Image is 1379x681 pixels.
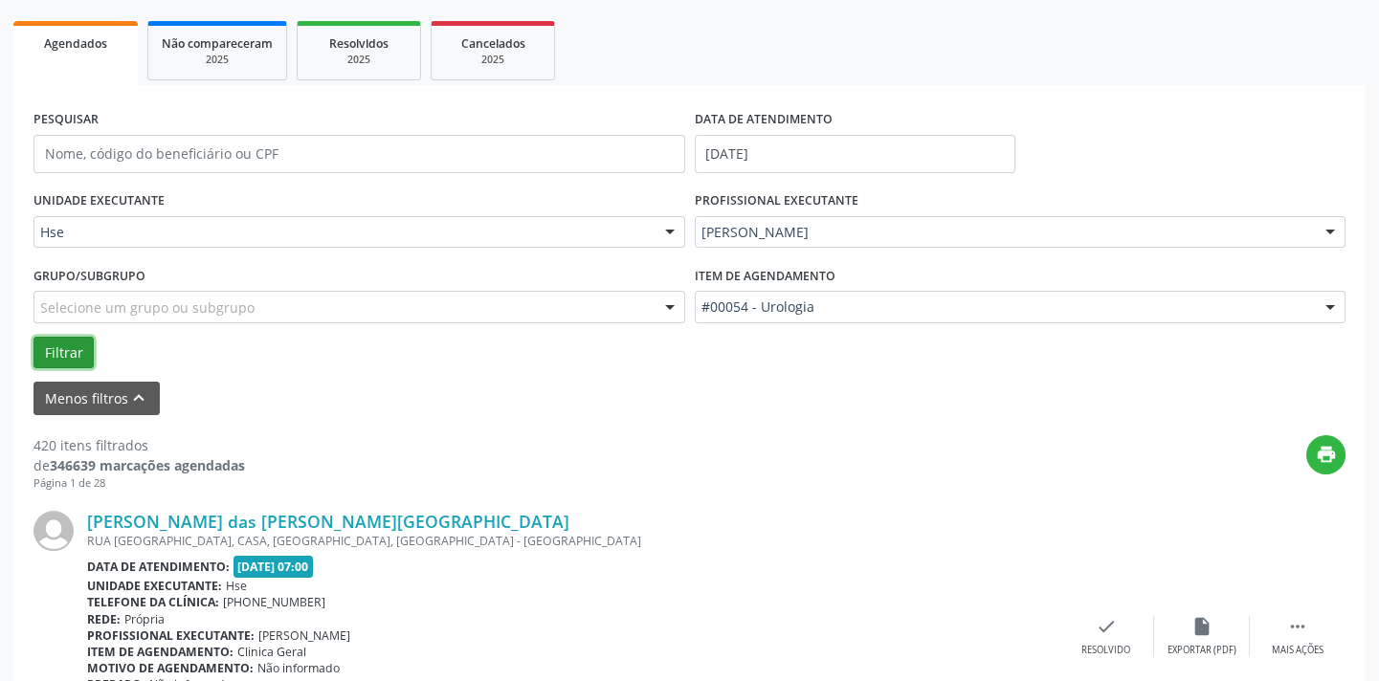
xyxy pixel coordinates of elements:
span: Cancelados [461,35,525,52]
div: Mais ações [1272,644,1323,657]
button: Filtrar [33,337,94,369]
b: Profissional executante: [87,627,255,644]
i: print [1316,444,1337,465]
div: RUA [GEOGRAPHIC_DATA], CASA, [GEOGRAPHIC_DATA], [GEOGRAPHIC_DATA] - [GEOGRAPHIC_DATA] [87,533,1058,549]
i: insert_drive_file [1191,616,1212,637]
input: Nome, código do beneficiário ou CPF [33,135,685,173]
span: [DATE] 07:00 [234,556,314,578]
div: 2025 [311,53,407,67]
div: 2025 [162,53,273,67]
i: keyboard_arrow_up [128,387,149,408]
a: [PERSON_NAME] das [PERSON_NAME][GEOGRAPHIC_DATA] [87,511,569,532]
span: [PERSON_NAME] [258,627,350,644]
span: Hse [226,578,247,594]
span: Agendados [44,35,107,52]
span: Não informado [257,660,340,676]
div: Página 1 de 28 [33,475,245,492]
span: Própria [124,611,165,627]
label: UNIDADE EXECUTANTE [33,187,165,216]
div: de [33,455,245,475]
b: Motivo de agendamento: [87,660,254,676]
span: Não compareceram [162,35,273,52]
label: PESQUISAR [33,105,99,135]
button: Menos filtroskeyboard_arrow_up [33,382,160,415]
button: print [1306,435,1346,474]
i: check [1096,616,1117,637]
span: Hse [40,223,646,242]
span: [PHONE_NUMBER] [223,594,325,610]
b: Item de agendamento: [87,644,234,660]
label: DATA DE ATENDIMENTO [695,105,833,135]
b: Rede: [87,611,121,627]
span: Resolvidos [329,35,389,52]
b: Data de atendimento: [87,559,230,575]
img: img [33,511,74,551]
div: 2025 [445,53,541,67]
div: Resolvido [1081,644,1130,657]
span: #00054 - Urologia [701,297,1307,317]
span: Selecione um grupo ou subgrupo [40,297,255,318]
span: Clinica Geral [237,644,306,660]
input: Selecione um intervalo [695,135,1015,173]
label: Item de agendamento [695,261,835,291]
div: 420 itens filtrados [33,435,245,455]
b: Unidade executante: [87,578,222,594]
div: Exportar (PDF) [1168,644,1236,657]
label: PROFISSIONAL EXECUTANTE [695,187,858,216]
span: [PERSON_NAME] [701,223,1307,242]
b: Telefone da clínica: [87,594,219,610]
strong: 346639 marcações agendadas [50,456,245,474]
i:  [1287,616,1308,637]
label: Grupo/Subgrupo [33,261,145,291]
